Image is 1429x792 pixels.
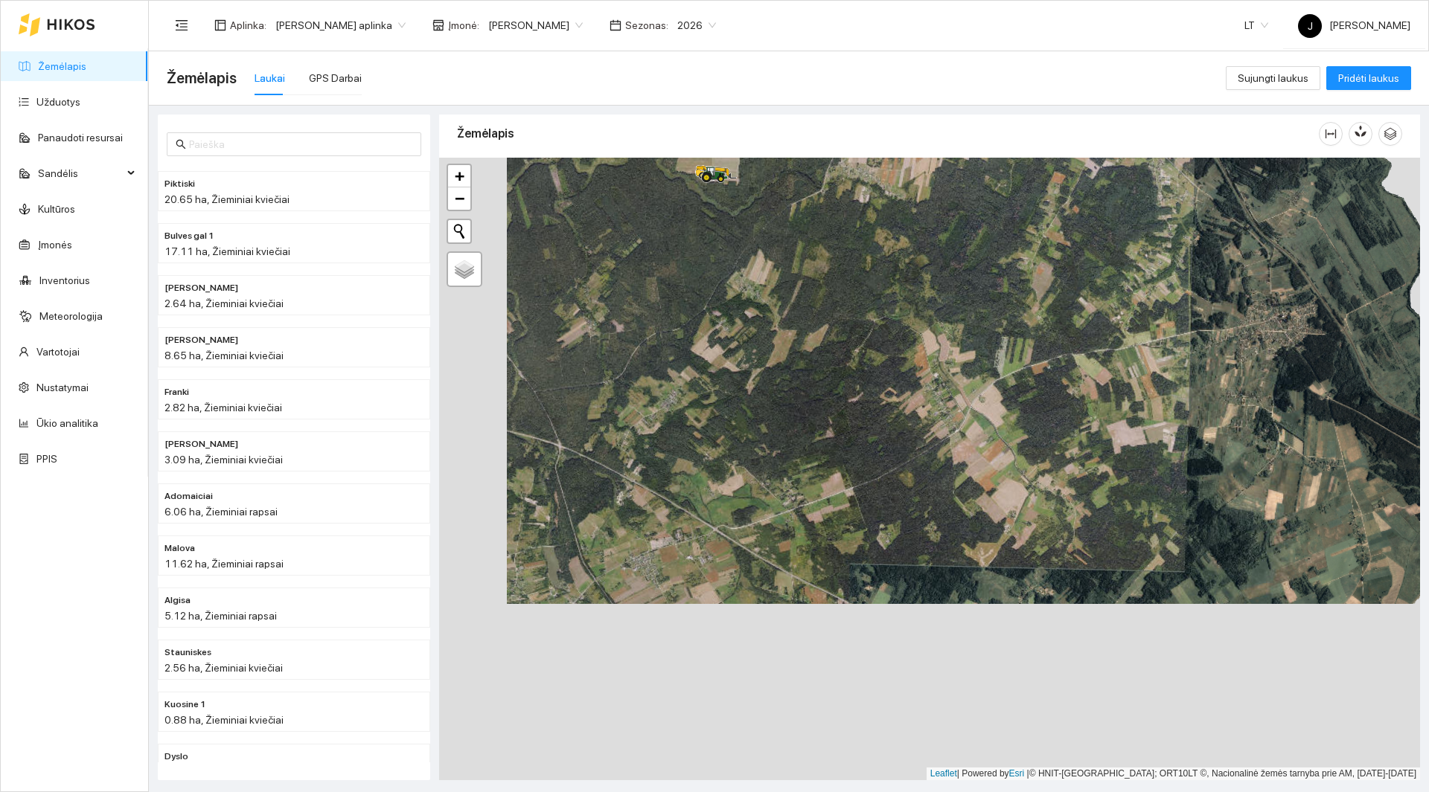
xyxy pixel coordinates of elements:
span: 2.82 ha, Žieminiai kviečiai [164,402,282,413]
span: − [455,189,464,207]
span: Franki krapal [164,281,238,295]
div: Laukai [255,70,285,86]
span: Malova [164,541,195,556]
span: Adomaiciai [164,489,213,503]
span: 2026 [677,14,716,36]
button: Sujungti laukus [1226,66,1320,90]
a: PPIS [36,453,57,465]
span: Ričardo [164,437,238,451]
div: GPS Darbai [309,70,362,86]
span: 2.56 ha, Žieminiai kviečiai [164,662,283,674]
a: Inventorius [39,274,90,286]
span: Jerzy Gvozdovicz aplinka [275,14,406,36]
a: Panaudoti resursai [38,132,123,144]
span: Bulves gal 1 [164,229,214,243]
span: Dyslo [164,750,188,764]
span: Aplinka : [230,17,266,33]
a: Užduotys [36,96,80,108]
a: Meteorologija [39,310,103,322]
span: Pridėti laukus [1338,70,1399,86]
span: [PERSON_NAME] [1298,19,1410,31]
span: Sujungti laukus [1238,70,1308,86]
span: + [455,167,464,185]
span: 20.65 ha, Žieminiai kviečiai [164,193,290,205]
span: Piktiski [164,177,195,191]
a: Leaflet [930,768,957,779]
span: | [1027,768,1029,779]
span: LT [1244,14,1268,36]
span: J [1308,14,1313,38]
a: Nustatymai [36,381,89,393]
div: Žemėlapis [457,112,1319,155]
a: Esri [1009,768,1025,779]
button: Pridėti laukus [1326,66,1411,90]
a: Sujungti laukus [1226,72,1320,84]
input: Paieška [189,136,412,152]
span: calendar [610,19,621,31]
span: 8.65 ha, Žieminiai kviečiai [164,350,284,361]
span: Įmonė : [448,17,479,33]
span: Kuosine 1 [164,698,206,712]
span: 17.11 ha, Žieminiai kviečiai [164,245,290,257]
span: Žemėlapis [167,66,237,90]
span: Jerzy Gvozdovič [488,14,583,36]
span: search [176,139,186,149]
span: column-width [1320,128,1342,140]
span: 2.64 ha, Žieminiai kviečiai [164,297,284,309]
span: shop [432,19,444,31]
a: Zoom out [448,187,470,210]
a: Pridėti laukus [1326,72,1411,84]
span: Algisa [164,593,191,608]
a: Layers [448,253,481,286]
a: Ūkio analitika [36,417,98,429]
button: menu-fold [167,10,196,40]
span: menu-fold [175,19,188,32]
button: column-width [1319,122,1343,146]
span: Franki [164,385,189,399]
span: Sandėlis [38,158,123,188]
a: Zoom in [448,165,470,187]
span: Sezonas : [625,17,668,33]
span: 11.62 ha, Žieminiai rapsai [164,558,284,570]
div: | Powered by © HNIT-[GEOGRAPHIC_DATA]; ORT10LT ©, Nacionalinė žemės tarnyba prie AM, [DATE]-[DATE] [927,767,1420,780]
span: Stauniskes [164,645,211,660]
span: Konstantino nuoma [164,333,238,347]
a: Vartotojai [36,346,80,358]
button: Initiate a new search [448,220,470,242]
a: Įmonės [38,239,72,251]
span: layout [214,19,226,31]
a: Kultūros [38,203,75,215]
a: Žemėlapis [38,60,86,72]
span: 5.12 ha, Žieminiai rapsai [164,610,277,622]
span: 6.06 ha, Žieminiai rapsai [164,506,278,518]
span: 0.88 ha, Žieminiai kviečiai [164,714,284,726]
span: 3.09 ha, Žieminiai kviečiai [164,454,283,466]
